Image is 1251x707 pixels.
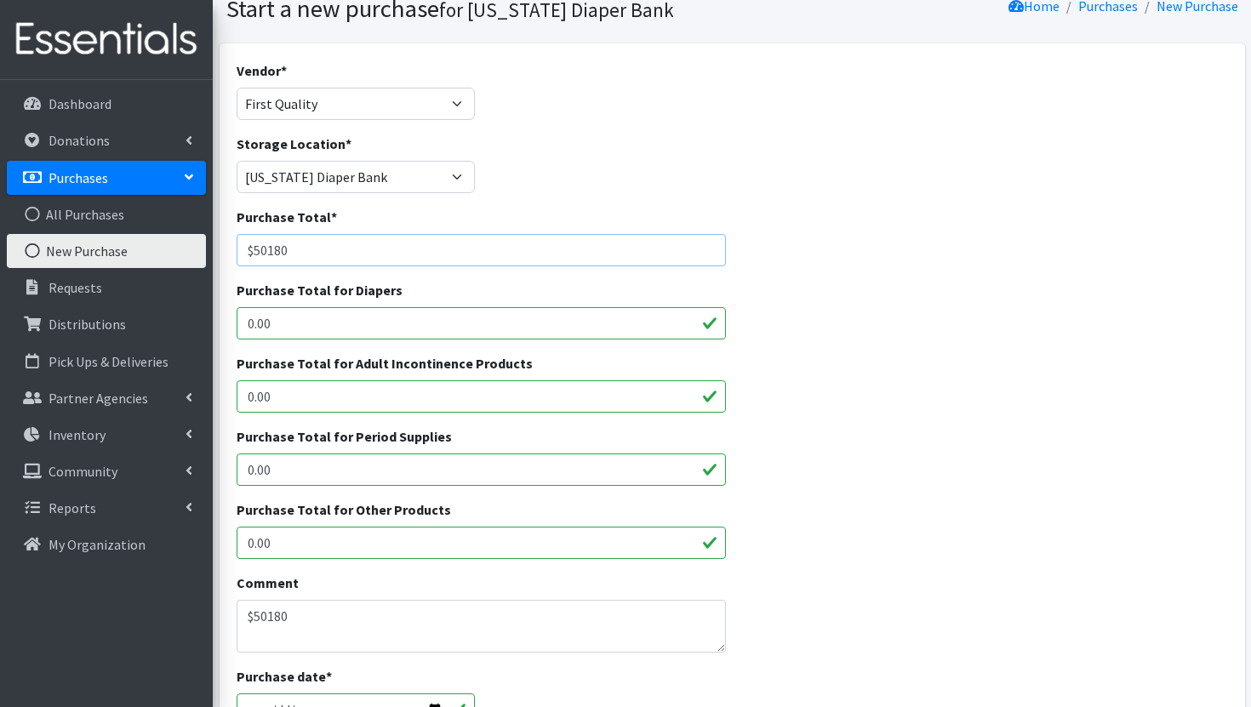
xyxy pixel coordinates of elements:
p: Purchases [49,169,108,186]
p: Pick Ups & Deliveries [49,353,169,370]
label: Storage Location [237,134,351,154]
a: Reports [7,491,206,525]
a: Inventory [7,418,206,452]
abbr: required [326,668,332,685]
label: Purchase Total for Other Products [237,499,451,520]
label: Purchase Total for Period Supplies [237,426,452,447]
p: Dashboard [49,95,111,112]
p: Donations [49,132,110,149]
img: HumanEssentials [7,11,206,68]
p: My Organization [49,536,146,553]
label: Purchase date [237,666,332,687]
a: Community [7,454,206,488]
a: New Purchase [7,234,206,268]
a: Distributions [7,307,206,341]
abbr: required [281,62,287,79]
a: Partner Agencies [7,381,206,415]
a: Requests [7,271,206,305]
a: Donations [7,123,206,157]
a: My Organization [7,527,206,562]
p: Community [49,463,117,480]
p: Partner Agencies [49,390,148,407]
abbr: required [346,135,351,152]
a: All Purchases [7,197,206,231]
p: Distributions [49,316,126,333]
a: Purchases [7,161,206,195]
p: Requests [49,279,102,296]
label: Comment [237,573,299,593]
a: Pick Ups & Deliveries [7,345,206,379]
abbr: required [331,208,337,225]
p: Reports [49,499,96,516]
p: Inventory [49,426,106,443]
a: Dashboard [7,87,206,121]
label: Vendor [237,60,287,81]
label: Purchase Total for Diapers [237,280,403,300]
label: Purchase Total [237,207,337,227]
label: Purchase Total for Adult Incontinence Products [237,353,533,373]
